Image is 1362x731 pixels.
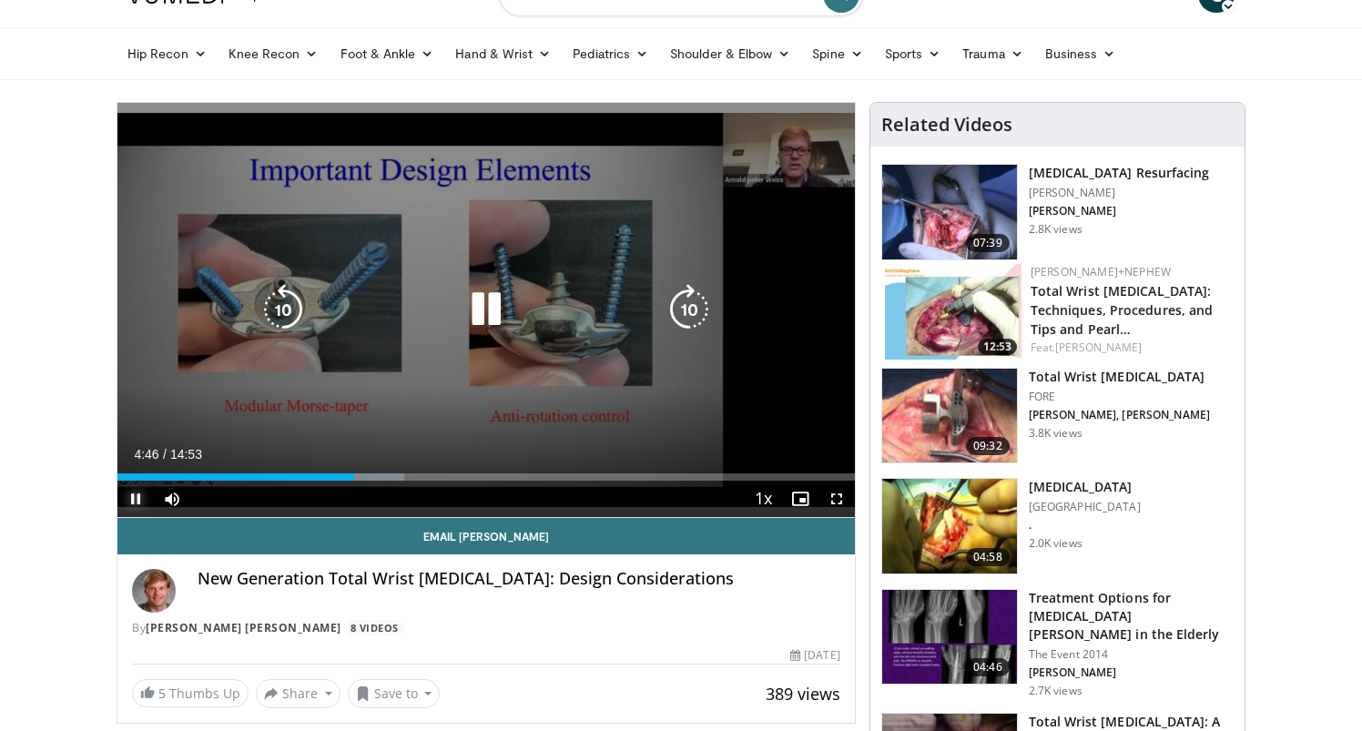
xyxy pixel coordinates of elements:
p: [GEOGRAPHIC_DATA] [1029,500,1141,514]
p: [PERSON_NAME] [1029,665,1234,680]
div: By [132,620,840,636]
h4: New Generation Total Wrist [MEDICAL_DATA]: Design Considerations [198,569,840,589]
button: Playback Rate [746,481,782,517]
a: 07:39 [MEDICAL_DATA] Resurfacing [PERSON_NAME] [PERSON_NAME] 2.8K views [881,164,1234,260]
video-js: Video Player [117,103,855,518]
a: 04:58 [MEDICAL_DATA] [GEOGRAPHIC_DATA] . 2.0K views [881,478,1234,574]
button: Share [256,679,340,708]
p: 2.7K views [1029,684,1082,698]
button: Pause [117,481,154,517]
a: 5 Thumbs Up [132,679,249,707]
a: 04:46 Treatment Options for [MEDICAL_DATA][PERSON_NAME] in the Elderly The Event 2014 [PERSON_NAM... [881,589,1234,698]
span: 14:53 [170,447,202,462]
a: Total Wrist [MEDICAL_DATA]: Techniques, Procedures, and Tips and Pearl… [1031,282,1214,338]
p: . [1029,518,1141,533]
a: [PERSON_NAME] [PERSON_NAME] [146,620,341,635]
img: b67c584d-13f3-4aa0-9d84-0a33aace62c7.150x105_q85_crop-smart_upscale.jpg [882,369,1017,463]
a: Hand & Wrist [444,36,562,72]
div: Feat. [1031,340,1230,356]
span: 04:58 [966,548,1010,566]
a: [PERSON_NAME]+Nephew [1031,264,1171,279]
a: Trauma [951,36,1034,72]
div: [DATE] [790,647,839,664]
a: Sports [874,36,952,72]
h4: Related Videos [881,114,1012,136]
h3: [MEDICAL_DATA] Resurfacing [1029,164,1210,182]
span: 5 [158,685,166,702]
a: Spine [801,36,873,72]
span: 04:46 [966,658,1010,676]
span: / [163,447,167,462]
span: 4:46 [134,447,158,462]
a: 12:53 [885,264,1021,360]
p: [PERSON_NAME], [PERSON_NAME] [1029,408,1210,422]
a: Foot & Ankle [330,36,445,72]
a: [PERSON_NAME] [1055,340,1142,355]
button: Enable picture-in-picture mode [782,481,818,517]
p: FORE [1029,390,1210,404]
div: Progress Bar [117,473,855,481]
h3: [MEDICAL_DATA] [1029,478,1141,496]
p: 2.8K views [1029,222,1082,237]
button: Fullscreen [818,481,855,517]
img: 01fde5d6-296a-4d3f-8c1c-1f7a563fd2d9.150x105_q85_crop-smart_upscale.jpg [882,165,1017,259]
span: 07:39 [966,234,1010,252]
button: Save to [348,679,441,708]
span: 12:53 [978,339,1017,355]
p: [PERSON_NAME] [1029,204,1210,218]
a: 09:32 Total Wrist [MEDICAL_DATA] FORE [PERSON_NAME], [PERSON_NAME] 3.8K views [881,368,1234,464]
p: 2.0K views [1029,536,1082,551]
p: The Event 2014 [1029,647,1234,662]
p: [PERSON_NAME] [1029,186,1210,200]
span: 389 views [766,683,840,705]
a: Email [PERSON_NAME] [117,518,855,554]
a: Knee Recon [218,36,330,72]
a: 8 Videos [344,620,404,635]
p: 3.8K views [1029,426,1082,441]
img: Avatar [132,569,176,613]
img: d06f9178-82e8-4073-9b61-52279a5e2011.150x105_q85_crop-smart_upscale.jpg [882,590,1017,685]
a: Pediatrics [562,36,659,72]
img: Wrist_replacement_100010352_2.jpg.150x105_q85_crop-smart_upscale.jpg [882,479,1017,574]
button: Mute [154,481,190,517]
h3: Total Wrist [MEDICAL_DATA] [1029,368,1210,386]
a: Shoulder & Elbow [659,36,801,72]
span: 09:32 [966,437,1010,455]
h3: Treatment Options for [MEDICAL_DATA][PERSON_NAME] in the Elderly [1029,589,1234,644]
a: Business [1034,36,1127,72]
a: Hip Recon [117,36,218,72]
img: 70863adf-6224-40ad-9537-8997d6f8c31f.150x105_q85_crop-smart_upscale.jpg [885,264,1021,360]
